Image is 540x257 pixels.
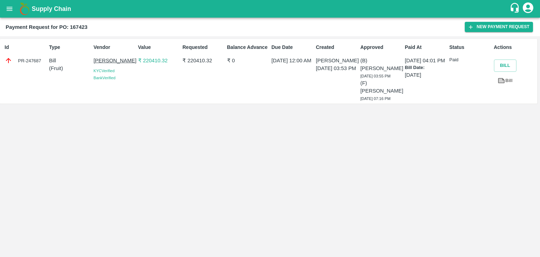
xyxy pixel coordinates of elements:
p: Value [138,44,180,51]
p: [PERSON_NAME] [94,57,135,64]
p: Due Date [271,44,313,51]
p: Paid At [405,44,446,51]
p: Balance Advance [227,44,269,51]
button: open drawer [1,1,18,17]
button: New Payment Request [465,22,533,32]
p: Actions [494,44,535,51]
div: customer-support [509,2,522,15]
p: Bill Date: [405,64,446,71]
div: PR-247687 [5,57,46,64]
p: [DATE] 12:00 AM [271,57,313,64]
p: [DATE] [405,71,446,79]
button: Bill [494,59,516,72]
p: (F) [PERSON_NAME] [360,79,402,95]
span: KYC Verified [94,69,115,73]
div: account of current user [522,1,534,16]
p: [DATE] 04:01 PM [405,57,446,64]
p: Paid [449,57,491,63]
span: [DATE] 03:55 PM [360,74,391,78]
img: logo [18,2,32,16]
span: [DATE] 07:16 PM [360,96,391,101]
p: ( Fruit ) [49,64,91,72]
b: Supply Chain [32,5,71,12]
p: Type [49,44,91,51]
a: Bill [494,75,516,87]
p: [DATE] 03:53 PM [316,64,358,72]
p: Vendor [94,44,135,51]
p: Approved [360,44,402,51]
p: Status [449,44,491,51]
b: Payment Request for PO: 167423 [6,24,88,30]
p: Created [316,44,358,51]
p: ₹ 0 [227,57,269,64]
p: (B) [PERSON_NAME] [360,57,402,73]
p: ₹ 220410.32 [182,57,224,64]
span: Bank Verified [94,76,115,80]
p: Requested [182,44,224,51]
p: Bill [49,57,91,64]
p: ₹ 220410.32 [138,57,180,64]
p: Id [5,44,46,51]
a: Supply Chain [32,4,509,14]
p: [PERSON_NAME] [316,57,358,64]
